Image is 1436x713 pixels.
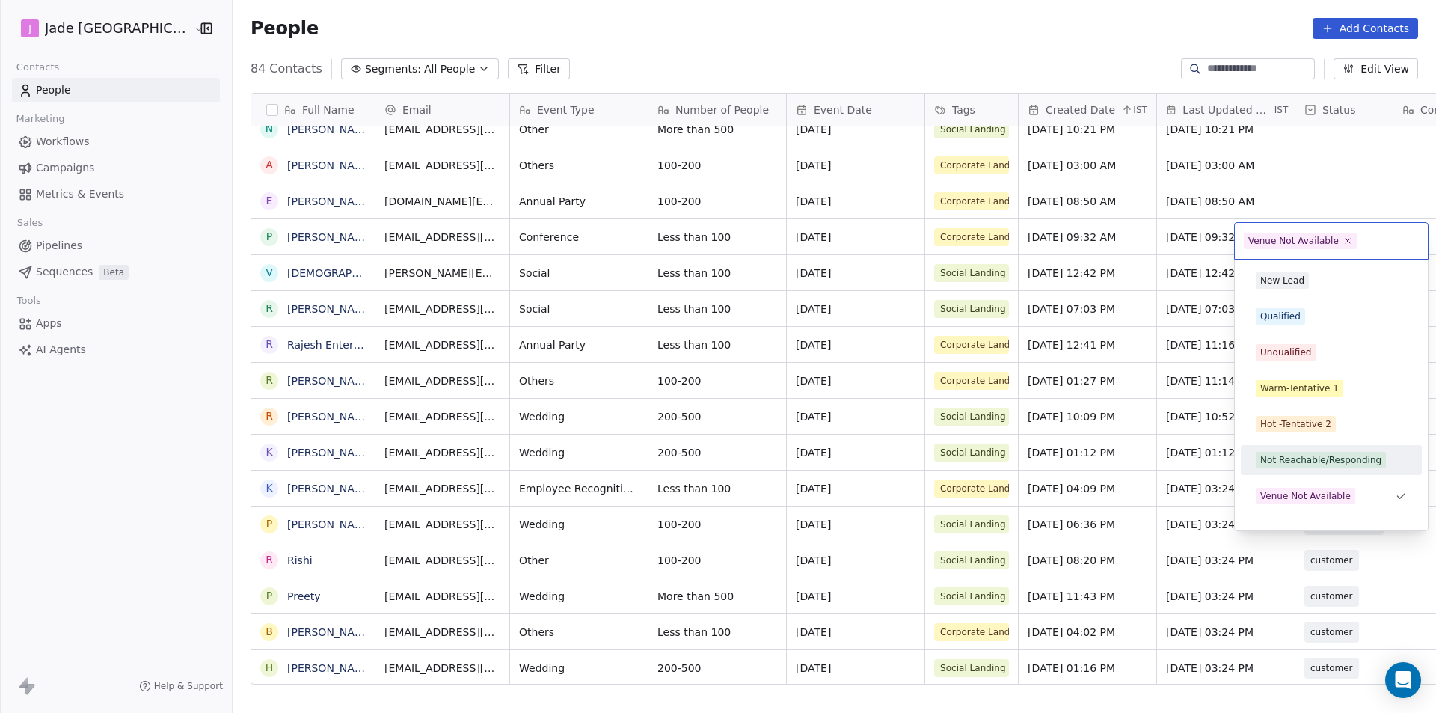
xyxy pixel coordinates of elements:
div: Venue Not Available [1260,489,1351,503]
div: Not Reachable/Responding [1260,453,1381,467]
div: Qualified [1260,310,1301,323]
div: Hot -Tentative 2 [1260,417,1331,431]
div: Venue Not Available [1248,234,1339,248]
div: New Lead [1260,274,1304,287]
div: Warm-Tentative 1 [1260,382,1339,395]
div: Unqualified [1260,346,1312,359]
div: Suggestions [1241,266,1422,691]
